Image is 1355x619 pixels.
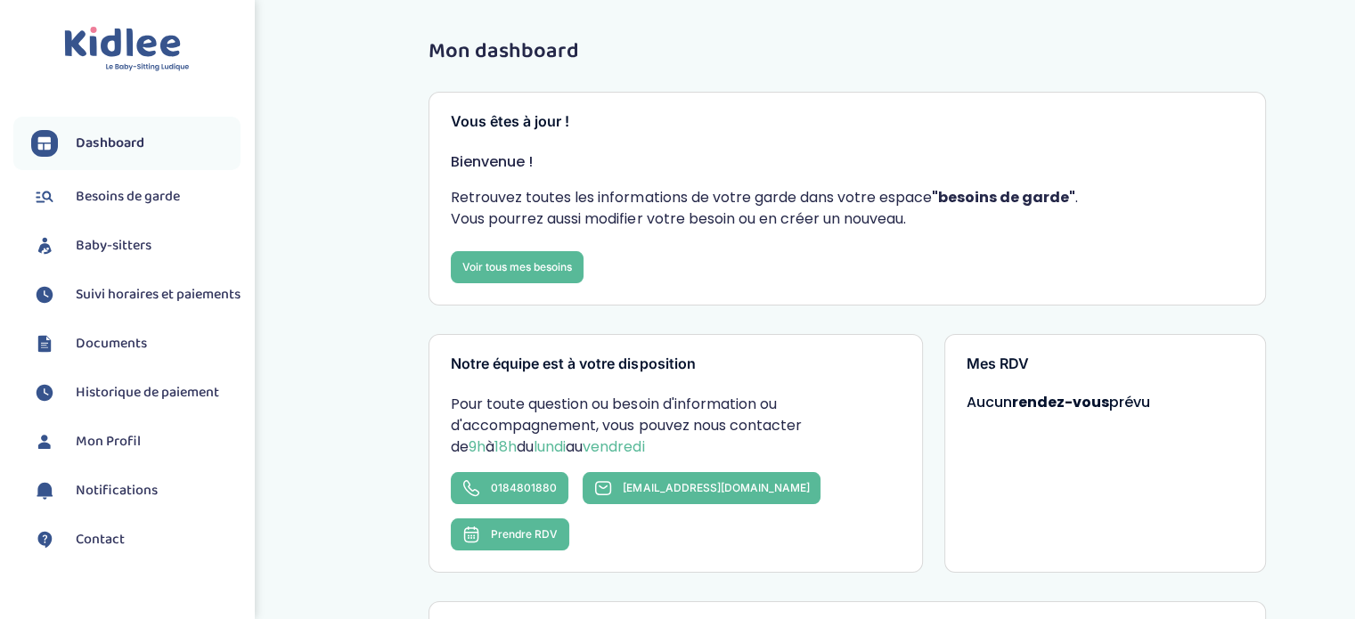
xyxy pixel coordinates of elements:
img: babysitters.svg [31,232,58,259]
a: Mon Profil [31,428,241,455]
img: documents.svg [31,330,58,357]
p: Pour toute question ou besoin d'information ou d'accompagnement, vous pouvez nous contacter de à ... [451,394,900,458]
span: 18h [494,436,517,457]
span: lundi [534,436,566,457]
img: suivihoraire.svg [31,379,58,406]
img: dashboard.svg [31,130,58,157]
a: Voir tous mes besoins [451,251,584,283]
h3: Notre équipe est à votre disposition [451,356,900,372]
a: Baby-sitters [31,232,241,259]
img: notification.svg [31,477,58,504]
a: Suivi horaires et paiements [31,281,241,308]
img: logo.svg [64,27,190,72]
span: Besoins de garde [76,186,180,208]
h3: Mes RDV [967,356,1245,372]
a: Documents [31,330,241,357]
a: Contact [31,526,241,553]
strong: rendez-vous [1012,392,1109,412]
span: Historique de paiement [76,382,219,403]
button: Prendre RDV [451,518,569,550]
span: Contact [76,529,125,550]
span: Suivi horaires et paiements [76,284,241,305]
img: contact.svg [31,526,58,553]
span: vendredi [583,436,644,457]
a: Dashboard [31,130,241,157]
strong: "besoins de garde" [931,187,1074,208]
img: profil.svg [31,428,58,455]
span: 9h [469,436,486,457]
img: suivihoraire.svg [31,281,58,308]
span: Prendre RDV [491,527,558,541]
span: Notifications [76,480,158,501]
p: Bienvenue ! [451,151,1244,173]
span: Mon Profil [76,431,141,452]
span: [EMAIL_ADDRESS][DOMAIN_NAME] [623,481,809,494]
span: Documents [76,333,147,354]
img: besoin.svg [31,183,58,210]
p: Retrouvez toutes les informations de votre garde dans votre espace . Vous pourrez aussi modifier ... [451,187,1244,230]
a: Notifications [31,477,241,504]
h1: Mon dashboard [429,40,1266,63]
span: Aucun prévu [967,392,1150,412]
h3: Vous êtes à jour ! [451,114,1244,130]
span: 0184801880 [491,481,557,494]
a: 0184801880 [451,472,568,504]
span: Dashboard [76,133,144,154]
a: Historique de paiement [31,379,241,406]
a: Besoins de garde [31,183,241,210]
span: Baby-sitters [76,235,151,257]
a: [EMAIL_ADDRESS][DOMAIN_NAME] [583,472,820,504]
